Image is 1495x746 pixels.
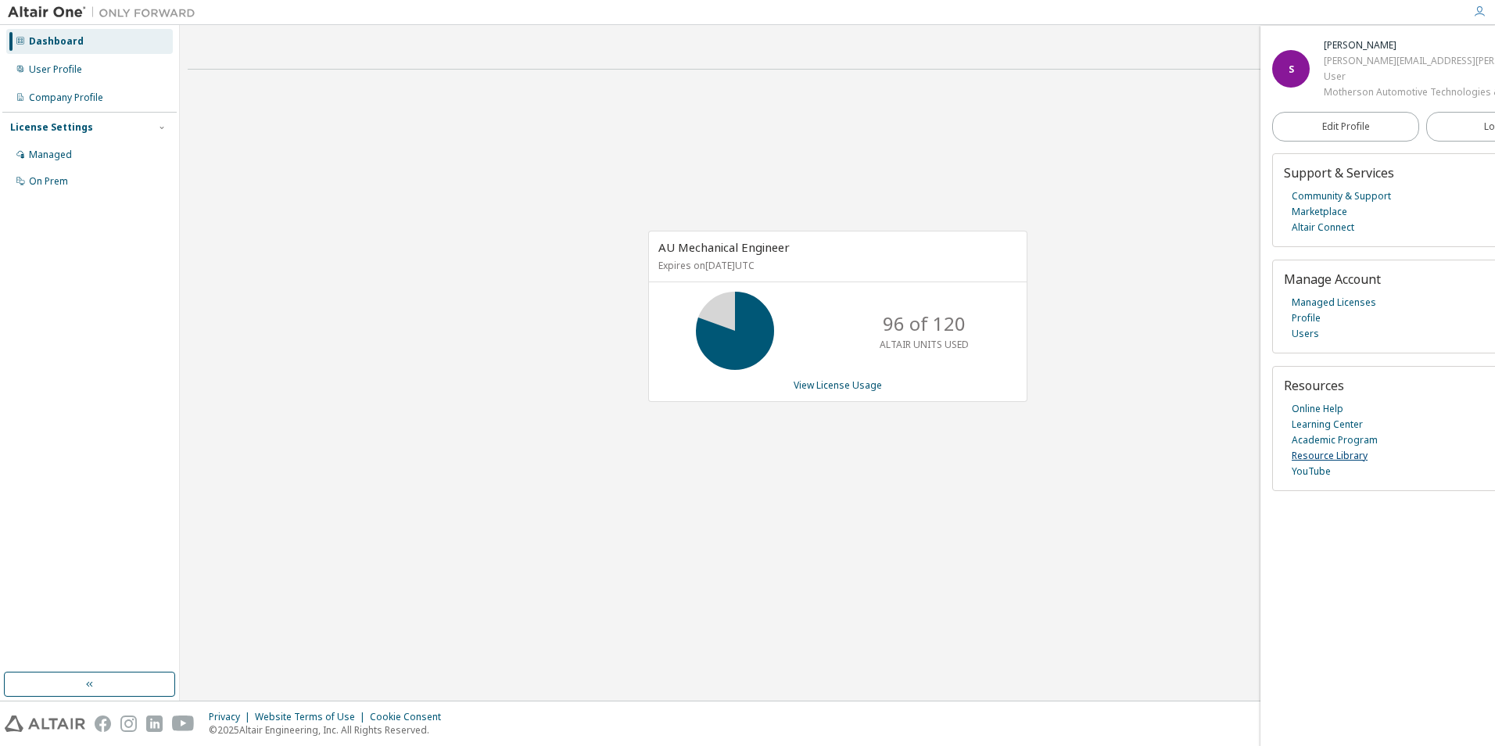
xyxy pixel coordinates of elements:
img: Altair One [8,5,203,20]
img: facebook.svg [95,716,111,732]
img: altair_logo.svg [5,716,85,732]
div: Website Terms of Use [255,711,370,723]
p: Expires on [DATE] UTC [658,259,1013,272]
a: Learning Center [1292,417,1363,432]
span: Resources [1284,377,1344,394]
a: Edit Profile [1272,112,1419,142]
span: Edit Profile [1322,120,1370,133]
a: Altair Connect [1292,220,1354,235]
img: linkedin.svg [146,716,163,732]
a: Profile [1292,310,1321,326]
a: View License Usage [794,378,882,392]
a: YouTube [1292,464,1331,479]
p: ALTAIR UNITS USED [880,338,969,351]
span: S [1289,63,1294,76]
span: Support & Services [1284,164,1394,181]
div: User Profile [29,63,82,76]
img: instagram.svg [120,716,137,732]
div: Dashboard [29,35,84,48]
a: Community & Support [1292,188,1391,204]
p: 96 of 120 [883,310,966,337]
a: Managed Licenses [1292,295,1376,310]
a: Resource Library [1292,448,1368,464]
a: Online Help [1292,401,1343,417]
p: © 2025 Altair Engineering, Inc. All Rights Reserved. [209,723,450,737]
a: Users [1292,326,1319,342]
span: Manage Account [1284,271,1381,288]
img: youtube.svg [172,716,195,732]
span: AU Mechanical Engineer [658,239,790,255]
div: Privacy [209,711,255,723]
a: Marketplace [1292,204,1347,220]
div: License Settings [10,121,93,134]
div: Managed [29,149,72,161]
a: Academic Program [1292,432,1378,448]
div: On Prem [29,175,68,188]
div: Cookie Consent [370,711,450,723]
div: Company Profile [29,91,103,104]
